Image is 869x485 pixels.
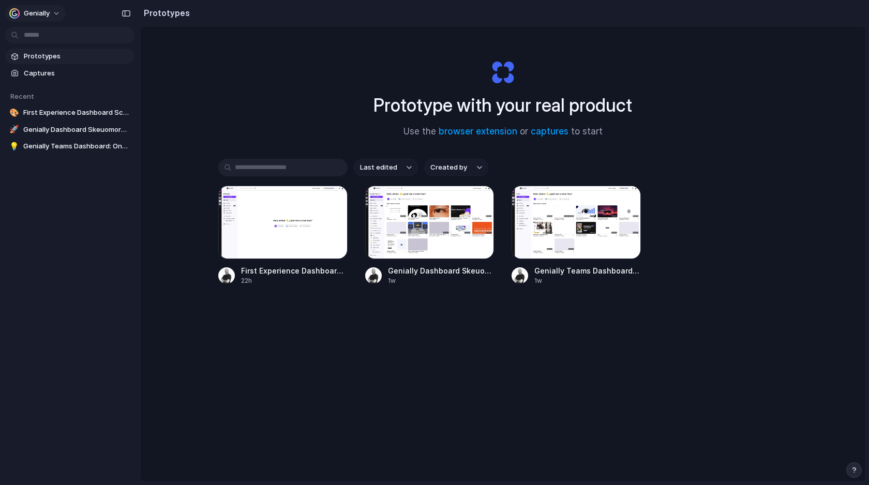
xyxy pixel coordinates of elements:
[373,92,632,119] h1: Prototype with your real product
[24,68,130,79] span: Captures
[424,159,488,176] button: Created by
[5,66,134,81] a: Captures
[10,92,34,100] span: Recent
[218,186,348,285] a: First Experience Dashboard ScreenFirst Experience Dashboard Screen22h
[534,276,641,285] div: 1w
[23,141,130,151] span: Genially Teams Dashboard: Onboarding Chat
[388,276,495,285] div: 1w
[24,8,50,19] span: Genially
[388,265,495,276] span: Genially Dashboard Skeuomorphic Design
[403,125,603,139] span: Use the or to start
[5,5,66,22] button: Genially
[360,162,397,173] span: Last edited
[512,186,641,285] a: Genially Teams Dashboard: Onboarding ChatGenially Teams Dashboard: Onboarding Chat1w
[354,159,418,176] button: Last edited
[241,265,348,276] span: First Experience Dashboard Screen
[534,265,641,276] span: Genially Teams Dashboard: Onboarding Chat
[5,49,134,64] a: Prototypes
[531,126,568,137] a: captures
[365,186,495,285] a: Genially Dashboard Skeuomorphic DesignGenially Dashboard Skeuomorphic Design1w
[9,125,19,135] div: 🚀
[24,51,130,62] span: Prototypes
[5,105,134,120] a: 🎨First Experience Dashboard Screen
[9,141,19,151] div: 💡
[140,7,190,19] h2: Prototypes
[23,108,130,118] span: First Experience Dashboard Screen
[430,162,467,173] span: Created by
[23,125,130,135] span: Genially Dashboard Skeuomorphic Design
[5,139,134,154] a: 💡Genially Teams Dashboard: Onboarding Chat
[439,126,517,137] a: browser extension
[241,276,348,285] div: 22h
[5,122,134,138] a: 🚀Genially Dashboard Skeuomorphic Design
[9,108,19,118] div: 🎨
